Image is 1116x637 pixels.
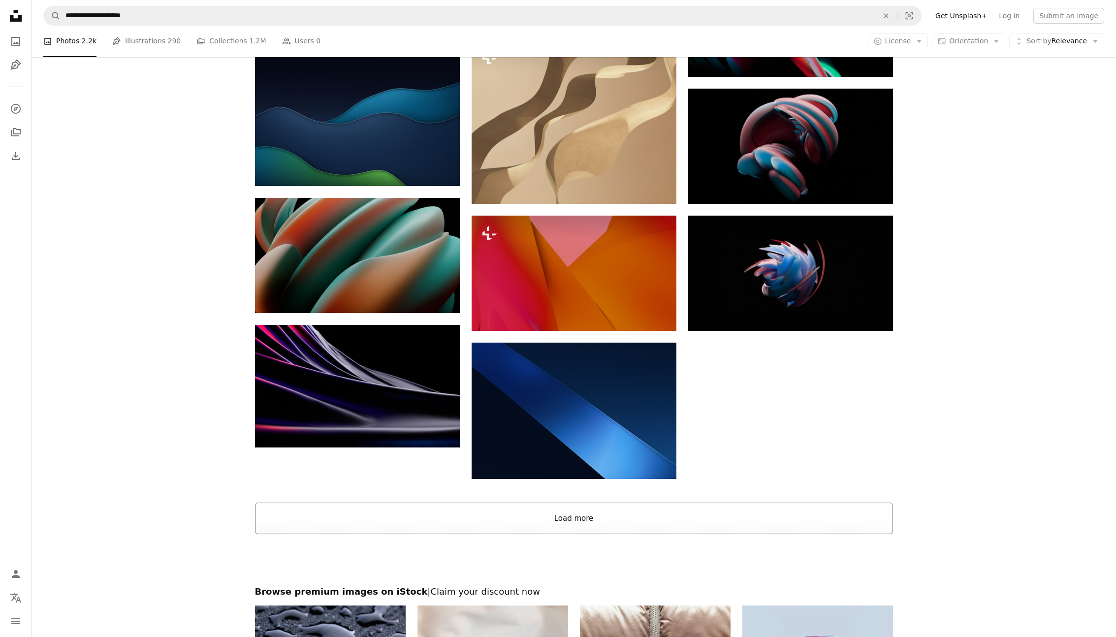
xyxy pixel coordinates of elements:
span: | Claim your discount now [427,586,540,597]
a: a close up of a flower on a black background [688,269,893,278]
a: Download History [6,146,26,166]
a: Illustrations [6,55,26,75]
button: Menu [6,611,26,631]
button: Sort byRelevance [1009,33,1104,49]
button: Orientation [932,33,1005,49]
a: an abstract painting of wavy lines on a wall [472,117,676,126]
button: Clear [875,6,897,25]
a: Log in / Sign up [6,564,26,584]
h2: Browse premium images on iStock [255,586,893,598]
button: Search Unsplash [44,6,61,25]
a: Log in [993,8,1025,24]
button: Language [6,588,26,607]
span: Orientation [949,37,988,45]
img: a red and orange background with a pink background [472,216,676,331]
form: Find visuals sitewide [43,6,922,26]
button: Visual search [897,6,921,25]
a: Collections 1.2M [196,26,266,57]
a: a red and orange background with a pink background [472,268,676,277]
span: 0 [316,36,320,47]
a: Get Unsplash+ [929,8,993,24]
img: an abstract painting of wavy lines on a wall [472,40,676,204]
button: Submit an image [1033,8,1104,24]
a: a red and blue object with a black background [688,142,893,151]
a: Abstract wavy shapes in dark blue and green [255,113,460,122]
a: a close up of a flower on a black background [255,251,460,260]
a: Illustrations 290 [112,26,181,57]
a: Photos [6,32,26,51]
img: Abstract wavy shapes in dark blue and green [255,50,460,186]
img: a close up of a cell phone with a black background [255,325,460,448]
a: a close up of a blue and black background [472,406,676,415]
span: Sort by [1026,37,1051,45]
img: a close up of a flower on a black background [688,216,893,331]
span: License [885,37,911,45]
img: a close up of a flower on a black background [255,198,460,313]
img: a red and blue object with a black background [688,89,893,204]
span: 1.2M [249,36,266,47]
img: a close up of a blue and black background [472,343,676,479]
a: Home — Unsplash [6,6,26,28]
a: Explore [6,99,26,119]
a: Users 0 [282,26,321,57]
a: Collections [6,123,26,142]
span: Relevance [1026,36,1087,46]
span: 290 [168,36,181,47]
button: License [868,33,928,49]
a: a close up of a cell phone with a black background [255,382,460,390]
button: Load more [255,503,893,534]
